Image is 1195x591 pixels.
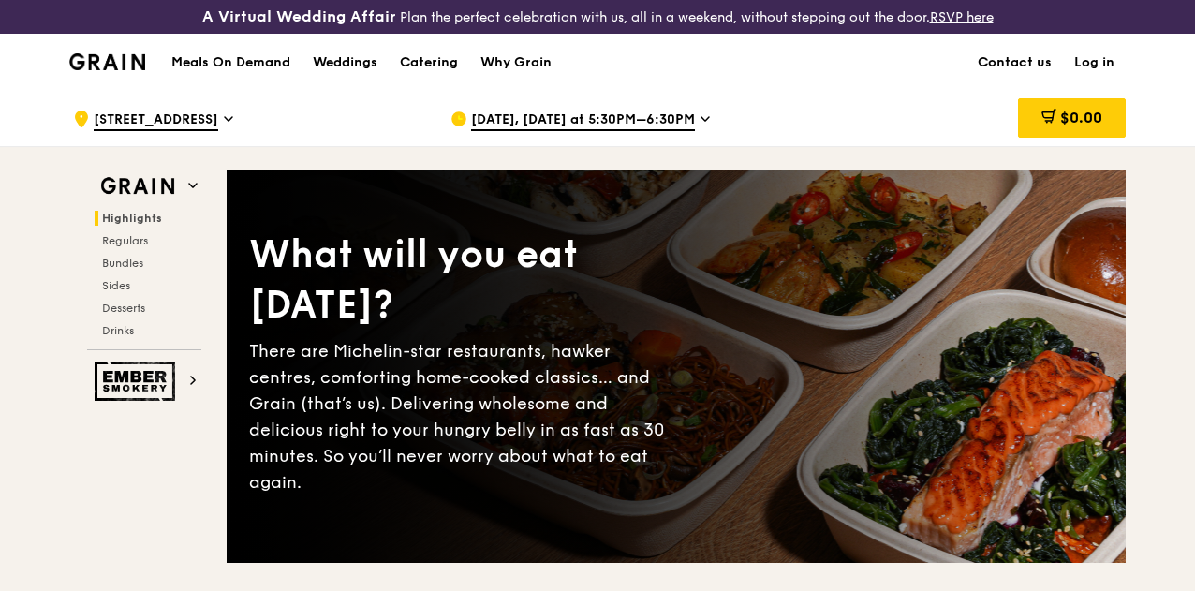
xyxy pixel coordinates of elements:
[389,35,469,91] a: Catering
[94,111,218,131] span: [STREET_ADDRESS]
[1060,109,1102,126] span: $0.00
[102,234,148,247] span: Regulars
[313,35,377,91] div: Weddings
[69,33,145,89] a: GrainGrain
[249,229,676,331] div: What will you eat [DATE]?
[471,111,695,131] span: [DATE], [DATE] at 5:30PM–6:30PM
[469,35,563,91] a: Why Grain
[400,35,458,91] div: Catering
[1063,35,1126,91] a: Log in
[171,53,290,72] h1: Meals On Demand
[102,324,134,337] span: Drinks
[302,35,389,91] a: Weddings
[95,170,181,203] img: Grain web logo
[480,35,552,91] div: Why Grain
[966,35,1063,91] a: Contact us
[202,7,396,26] h3: A Virtual Wedding Affair
[249,338,676,495] div: There are Michelin-star restaurants, hawker centres, comforting home-cooked classics… and Grain (...
[102,279,130,292] span: Sides
[69,53,145,70] img: Grain
[95,362,181,401] img: Ember Smokery web logo
[102,212,162,225] span: Highlights
[102,257,143,270] span: Bundles
[102,302,145,315] span: Desserts
[199,7,996,26] div: Plan the perfect celebration with us, all in a weekend, without stepping out the door.
[930,9,994,25] a: RSVP here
